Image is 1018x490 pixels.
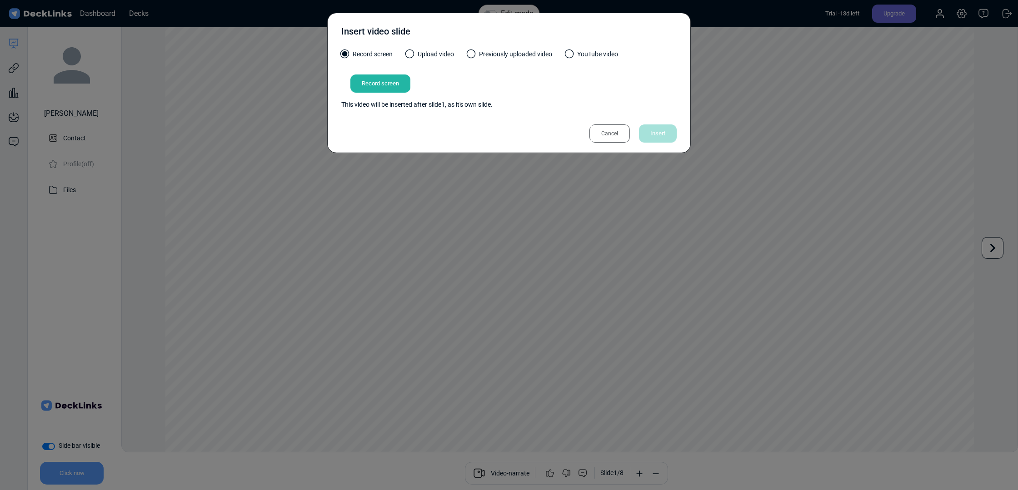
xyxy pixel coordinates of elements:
[468,49,552,64] label: Previously uploaded video
[589,124,630,143] div: Cancel
[341,25,410,43] div: Insert video slide
[566,49,618,64] label: YouTube video
[406,49,454,64] label: Upload video
[341,49,393,64] label: Record screen
[350,74,410,93] div: Record screen
[341,100,677,109] div: This video will be inserted after slide 1 , as it's own slide.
